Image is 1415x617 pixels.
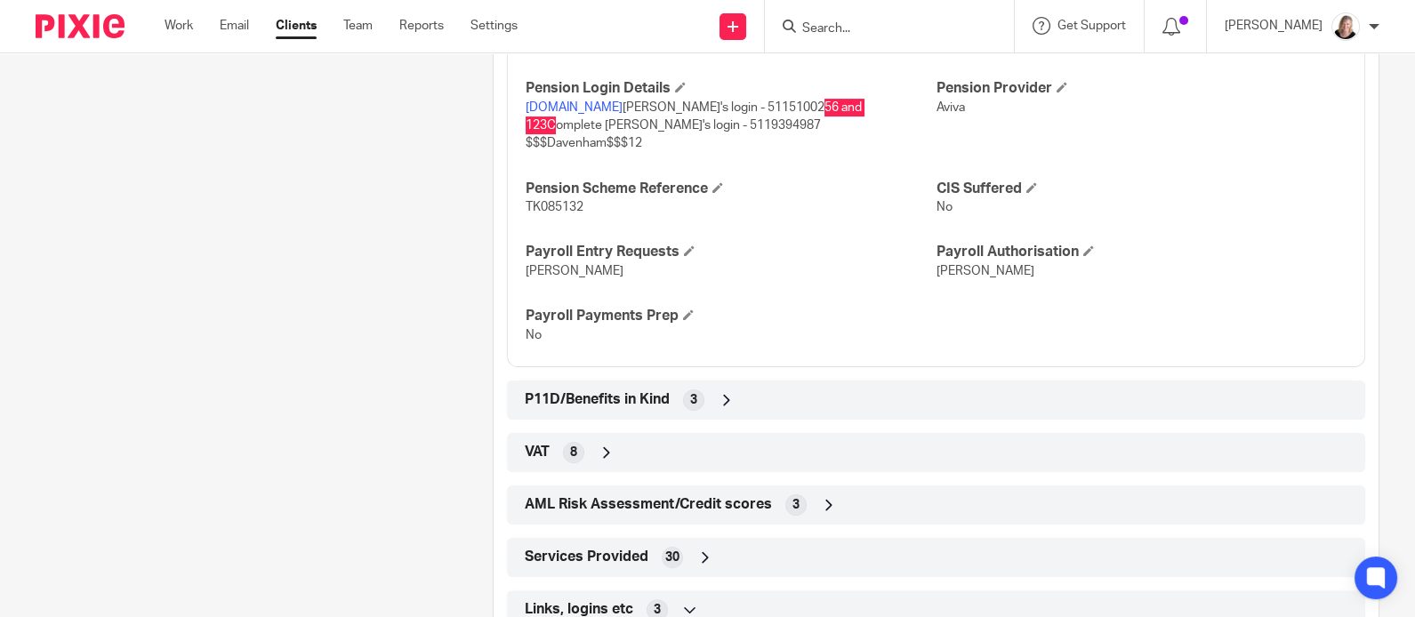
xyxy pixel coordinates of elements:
span: Get Support [1057,20,1126,32]
h4: Payroll Payments Prep [526,307,936,325]
span: P11D/Benefits in Kind [525,390,670,409]
h4: Payroll Entry Requests [526,243,936,261]
a: Settings [470,17,518,35]
span: 8 [570,444,577,461]
h4: Pension Scheme Reference [526,180,936,198]
a: Team [343,17,373,35]
a: [DOMAIN_NAME] [526,101,623,114]
span: Services Provided [525,548,648,566]
span: 3 [792,496,800,514]
span: TK085132 [526,201,583,213]
span: [PERSON_NAME]'s login - 5115100256 and 123Complete [PERSON_NAME]'s login - 5119394987 $$$Davenham... [526,101,862,150]
span: AML Risk Assessment/Credit scores [525,495,772,514]
img: K%20Garrattley%20headshot%20black%20top%20cropped.jpg [1331,12,1360,41]
p: [PERSON_NAME] [1225,17,1323,35]
a: Work [165,17,193,35]
span: No [937,201,953,213]
span: Aviva [937,101,965,114]
span: 30 [665,549,679,566]
span: No [526,329,542,341]
h4: CIS Suffered [937,180,1347,198]
a: Clients [276,17,317,35]
h4: Pension Provider [937,79,1347,98]
input: Search [800,21,961,37]
span: VAT [525,443,550,461]
img: Pixie [36,14,125,38]
span: [PERSON_NAME] [526,265,623,277]
span: [PERSON_NAME] [937,265,1034,277]
a: Email [220,17,249,35]
span: 3 [690,391,697,409]
h4: Pension Login Details [526,79,936,98]
a: Reports [399,17,444,35]
h4: Payroll Authorisation [937,243,1347,261]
